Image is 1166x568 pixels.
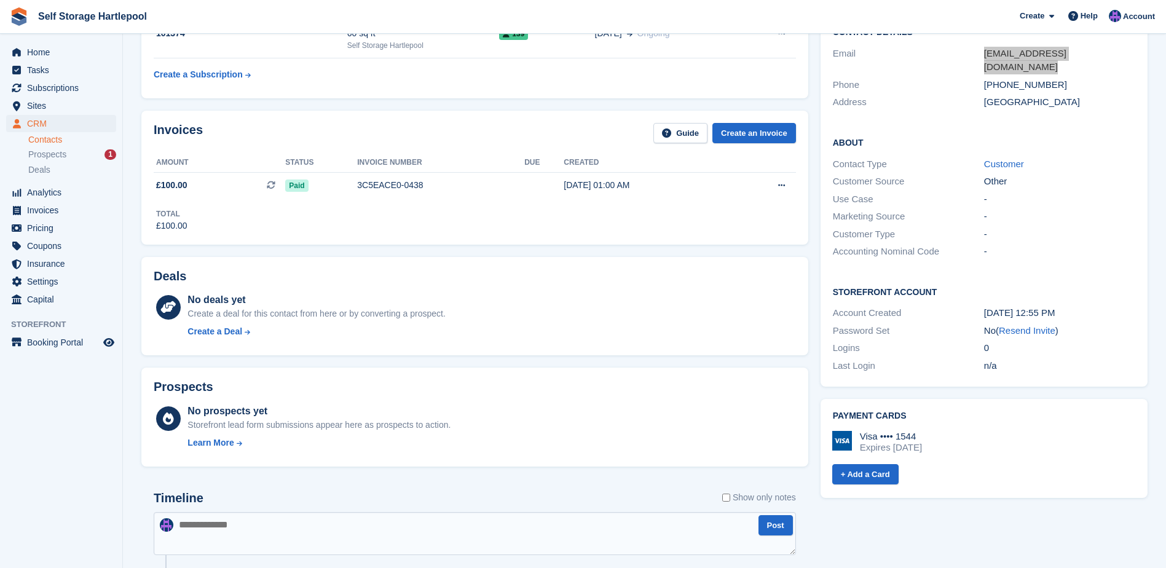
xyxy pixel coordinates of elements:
[833,245,984,259] div: Accounting Nominal Code
[758,515,793,535] button: Post
[833,285,1135,298] h2: Storefront Account
[984,324,1135,338] div: No
[833,175,984,189] div: Customer Source
[832,464,899,484] a: + Add a Card
[833,47,984,74] div: Email
[27,44,101,61] span: Home
[27,202,101,219] span: Invoices
[27,273,101,290] span: Settings
[187,307,445,320] div: Create a deal for this contact from here or by converting a prospect.
[187,419,451,432] div: Storefront lead form submissions appear here as prospects to action.
[285,179,308,192] span: Paid
[1020,10,1044,22] span: Create
[28,134,116,146] a: Contacts
[996,325,1058,336] span: ( )
[347,27,500,40] div: 60 sq ft
[187,325,445,338] a: Create a Deal
[6,44,116,61] a: menu
[156,208,187,219] div: Total
[6,291,116,308] a: menu
[101,335,116,350] a: Preview store
[10,7,28,26] img: stora-icon-8386f47178a22dfd0bd8f6a31ec36ba5ce8667c1dd55bd0f319d3a0aa187defe.svg
[187,436,234,449] div: Learn More
[27,79,101,97] span: Subscriptions
[357,153,524,173] th: Invoice number
[187,325,242,338] div: Create a Deal
[499,28,528,40] span: 139
[27,334,101,351] span: Booking Portal
[712,123,796,143] a: Create an Invoice
[833,192,984,207] div: Use Case
[6,273,116,290] a: menu
[28,164,50,176] span: Deals
[154,380,213,394] h2: Prospects
[27,184,101,201] span: Analytics
[984,306,1135,320] div: [DATE] 12:55 PM
[6,202,116,219] a: menu
[1109,10,1121,22] img: Sean Wood
[6,255,116,272] a: menu
[347,40,500,51] div: Self Storage Hartlepool
[833,341,984,355] div: Logins
[154,491,203,505] h2: Timeline
[6,61,116,79] a: menu
[357,179,524,192] div: 3C5EACE0-0438
[27,97,101,114] span: Sites
[28,148,116,161] a: Prospects 1
[722,491,796,504] label: Show only notes
[833,227,984,242] div: Customer Type
[595,27,622,40] span: [DATE]
[984,175,1135,189] div: Other
[1123,10,1155,23] span: Account
[6,79,116,97] a: menu
[833,95,984,109] div: Address
[832,431,852,451] img: Visa Logo
[28,149,66,160] span: Prospects
[285,153,357,173] th: Status
[524,153,564,173] th: Due
[154,153,285,173] th: Amount
[154,269,186,283] h2: Deals
[187,404,451,419] div: No prospects yet
[27,291,101,308] span: Capital
[984,192,1135,207] div: -
[984,95,1135,109] div: [GEOGRAPHIC_DATA]
[833,157,984,172] div: Contact Type
[154,123,203,143] h2: Invoices
[6,334,116,351] a: menu
[104,149,116,160] div: 1
[6,219,116,237] a: menu
[637,28,670,38] span: Ongoing
[564,153,730,173] th: Created
[984,341,1135,355] div: 0
[154,27,347,40] div: 101374
[833,78,984,92] div: Phone
[160,518,173,532] img: Sean Wood
[156,219,187,232] div: £100.00
[722,491,730,504] input: Show only notes
[187,293,445,307] div: No deals yet
[27,237,101,254] span: Coupons
[860,431,922,442] div: Visa •••• 1544
[187,436,451,449] a: Learn More
[564,179,730,192] div: [DATE] 01:00 AM
[6,237,116,254] a: menu
[156,179,187,192] span: £100.00
[984,245,1135,259] div: -
[984,78,1135,92] div: [PHONE_NUMBER]
[154,63,251,86] a: Create a Subscription
[984,227,1135,242] div: -
[999,325,1055,336] a: Resend Invite
[6,97,116,114] a: menu
[833,306,984,320] div: Account Created
[833,210,984,224] div: Marketing Source
[860,442,922,453] div: Expires [DATE]
[833,359,984,373] div: Last Login
[27,61,101,79] span: Tasks
[984,159,1024,169] a: Customer
[28,164,116,176] a: Deals
[6,115,116,132] a: menu
[984,210,1135,224] div: -
[6,184,116,201] a: menu
[833,136,1135,148] h2: About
